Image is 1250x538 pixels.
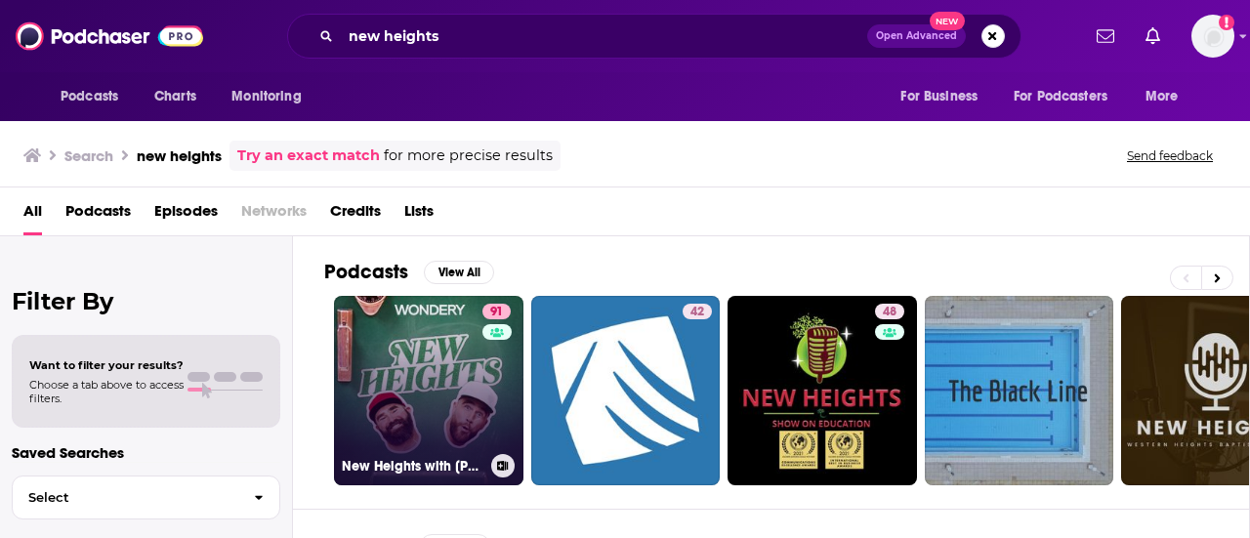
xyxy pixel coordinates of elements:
button: Select [12,476,280,519]
input: Search podcasts, credits, & more... [341,21,867,52]
span: For Podcasters [1014,83,1107,110]
h2: Podcasts [324,260,408,284]
img: Podchaser - Follow, Share and Rate Podcasts [16,18,203,55]
a: All [23,195,42,235]
span: 91 [490,303,503,322]
a: Show notifications dropdown [1138,20,1168,53]
a: 48 [875,304,904,319]
button: Show profile menu [1191,15,1234,58]
span: New [930,12,965,30]
h3: Search [64,146,113,165]
a: 91 [482,304,511,319]
a: 91New Heights with [PERSON_NAME] & [PERSON_NAME] [334,296,523,485]
svg: Add a profile image [1219,15,1234,30]
button: open menu [47,78,144,115]
span: More [1146,83,1179,110]
a: 48 [728,296,917,485]
button: Send feedback [1121,147,1219,164]
button: open menu [1132,78,1203,115]
span: Networks [241,195,307,235]
span: 48 [883,303,896,322]
button: Open AdvancedNew [867,24,966,48]
span: Select [13,491,238,504]
span: Open Advanced [876,31,957,41]
button: open menu [1001,78,1136,115]
span: Logged in as HCCPublicity [1191,15,1234,58]
a: Show notifications dropdown [1089,20,1122,53]
a: Try an exact match [237,145,380,167]
div: Search podcasts, credits, & more... [287,14,1021,59]
a: Podcasts [65,195,131,235]
a: Credits [330,195,381,235]
h3: new heights [137,146,222,165]
a: Episodes [154,195,218,235]
p: Saved Searches [12,443,280,462]
a: 42 [531,296,721,485]
span: for more precise results [384,145,553,167]
h3: New Heights with [PERSON_NAME] & [PERSON_NAME] [342,458,483,475]
span: For Business [900,83,978,110]
span: Podcasts [61,83,118,110]
a: Lists [404,195,434,235]
a: 42 [683,304,712,319]
button: open menu [218,78,326,115]
span: Charts [154,83,196,110]
button: open menu [887,78,1002,115]
span: 42 [690,303,704,322]
span: Monitoring [231,83,301,110]
h2: Filter By [12,287,280,315]
span: Want to filter your results? [29,358,184,372]
a: PodcastsView All [324,260,494,284]
button: View All [424,261,494,284]
img: User Profile [1191,15,1234,58]
span: Choose a tab above to access filters. [29,378,184,405]
a: Charts [142,78,208,115]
